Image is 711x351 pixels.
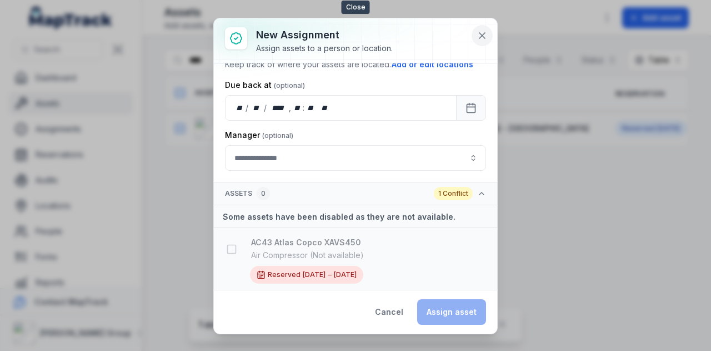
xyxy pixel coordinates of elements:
[303,270,326,279] span: [DATE]
[225,187,270,200] span: Assets
[319,102,331,113] div: am/pm,
[456,95,486,121] button: Calendar
[225,145,486,171] input: assignment-add:cf[907ad3fd-eed4-49d8-ad84-d22efbadc5a5]-label
[223,212,455,221] strong: Some assets have been disabled as they are not available.
[225,58,486,71] p: Keep track of where your assets are located.
[268,102,288,113] div: year,
[234,102,246,113] div: day,
[246,102,249,113] div: /
[257,187,270,200] div: 0
[225,80,305,91] label: Due back at
[214,182,497,205] button: Assets01 Conflict
[303,102,306,113] div: :
[306,102,317,113] div: minute,
[251,250,364,260] span: (Not available)
[303,270,326,279] time: 12/08/2025, 7:00:00 am
[292,102,303,113] div: hour,
[225,130,293,141] label: Manager
[391,58,474,71] button: Add or edit locations
[289,102,292,113] div: ,
[328,269,332,280] span: –
[365,299,413,325] button: Cancel
[342,1,370,14] span: Close
[249,102,264,113] div: month,
[334,270,357,279] time: 30/09/2025, 3:00:00 pm
[334,270,357,279] span: [DATE]
[434,187,473,200] div: 1 Conflict
[264,102,268,113] div: /
[251,237,488,248] strong: AC43 Atlas Copco XAVS450
[256,27,393,43] h3: New assignment
[251,250,308,260] span: Air Compressor
[256,43,393,54] div: Assign assets to a person or location.
[250,266,363,284] div: Reserved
